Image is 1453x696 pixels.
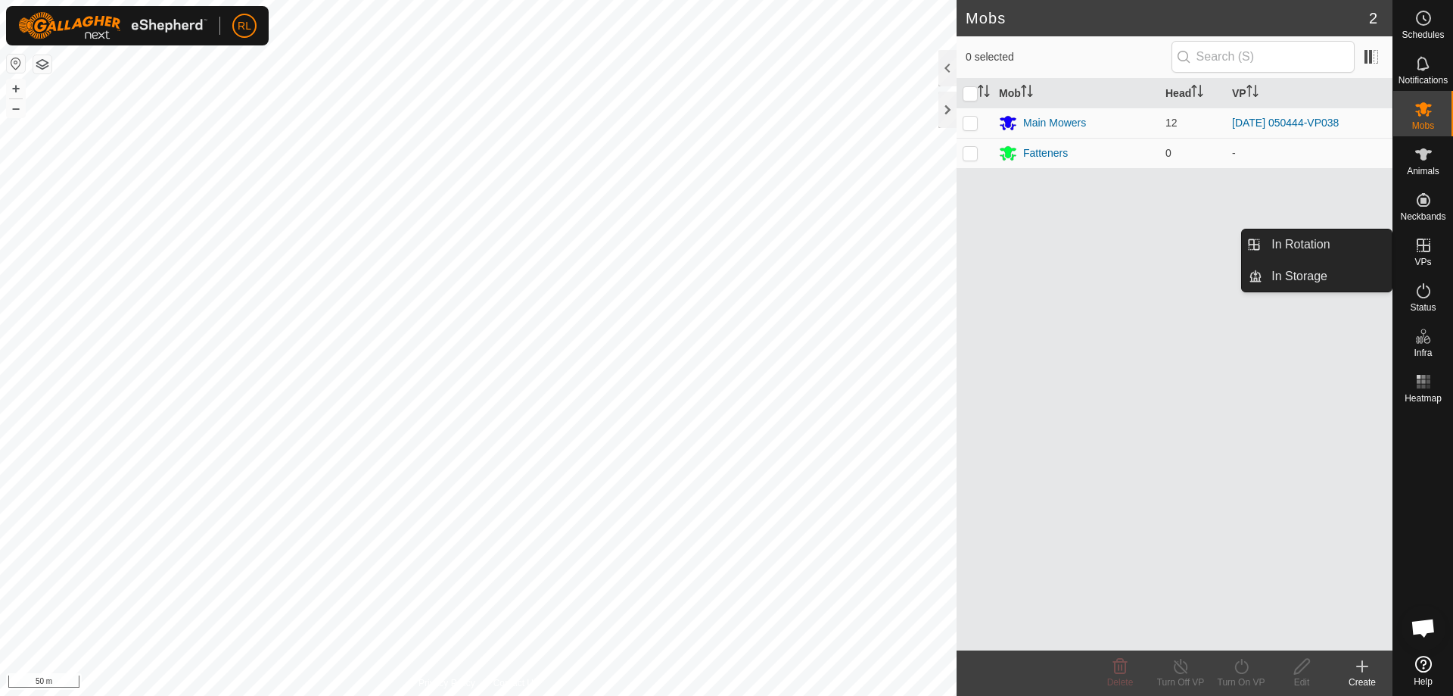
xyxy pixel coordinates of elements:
div: Turn On VP [1211,676,1271,689]
a: Privacy Policy [418,676,475,690]
span: Animals [1407,167,1439,176]
img: Gallagher Logo [18,12,207,39]
p-sorticon: Activate to sort [1191,87,1203,99]
span: Schedules [1402,30,1444,39]
span: Neckbands [1400,212,1445,221]
div: Turn Off VP [1150,676,1211,689]
button: Reset Map [7,55,25,73]
a: Help [1393,650,1453,692]
span: Infra [1414,348,1432,357]
span: Help [1414,677,1433,686]
p-sorticon: Activate to sort [1021,87,1033,99]
div: Fatteners [1023,145,1068,161]
div: Edit [1271,676,1332,689]
p-sorticon: Activate to sort [978,87,990,99]
span: RL [238,18,251,34]
th: Mob [993,79,1159,108]
span: In Rotation [1271,236,1330,254]
th: Head [1159,79,1226,108]
a: [DATE] 050444-VP038 [1232,117,1339,129]
span: 2 [1369,7,1377,30]
li: In Storage [1242,261,1392,292]
li: In Rotation [1242,229,1392,260]
span: Mobs [1412,121,1434,130]
div: Open chat [1401,605,1446,651]
span: 12 [1165,117,1178,129]
button: Map Layers [33,55,51,73]
span: 0 selected [966,49,1171,65]
a: In Storage [1262,261,1392,292]
span: Status [1410,303,1436,312]
span: Notifications [1399,76,1448,85]
span: VPs [1414,257,1431,267]
p-sorticon: Activate to sort [1246,87,1259,99]
span: Delete [1107,677,1134,688]
button: – [7,99,25,117]
div: Main Mowers [1023,115,1086,131]
span: 0 [1165,147,1171,159]
a: In Rotation [1262,229,1392,260]
a: Contact Us [493,676,538,690]
h2: Mobs [966,9,1369,27]
span: In Storage [1271,267,1327,286]
button: + [7,80,25,98]
th: VP [1226,79,1392,108]
td: - [1226,138,1392,168]
span: Heatmap [1405,394,1442,403]
input: Search (S) [1171,41,1355,73]
div: Create [1332,676,1392,689]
